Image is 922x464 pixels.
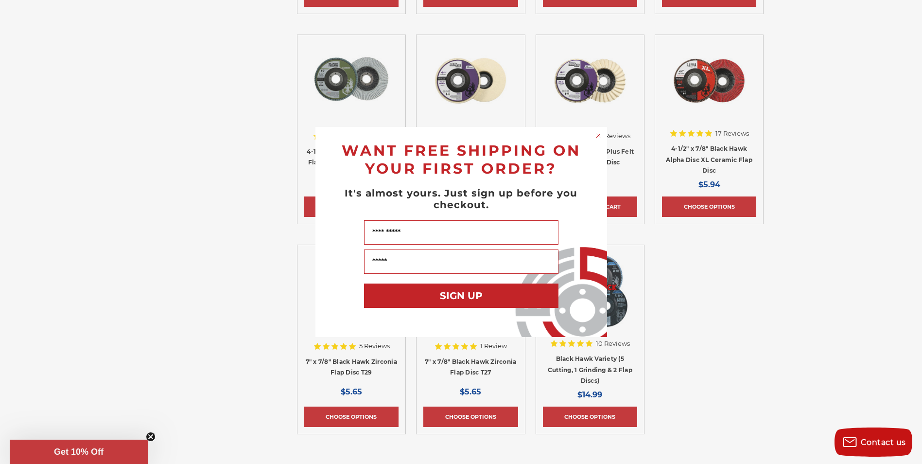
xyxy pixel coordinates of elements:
[364,284,558,308] button: SIGN UP
[593,131,603,141] button: Close dialog
[861,438,906,447] span: Contact us
[342,142,581,178] span: WANT FREE SHIPPING ON YOUR FIRST ORDER?
[345,187,577,211] span: It's almost yours. Just sign up before you checkout.
[835,428,912,457] button: Contact us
